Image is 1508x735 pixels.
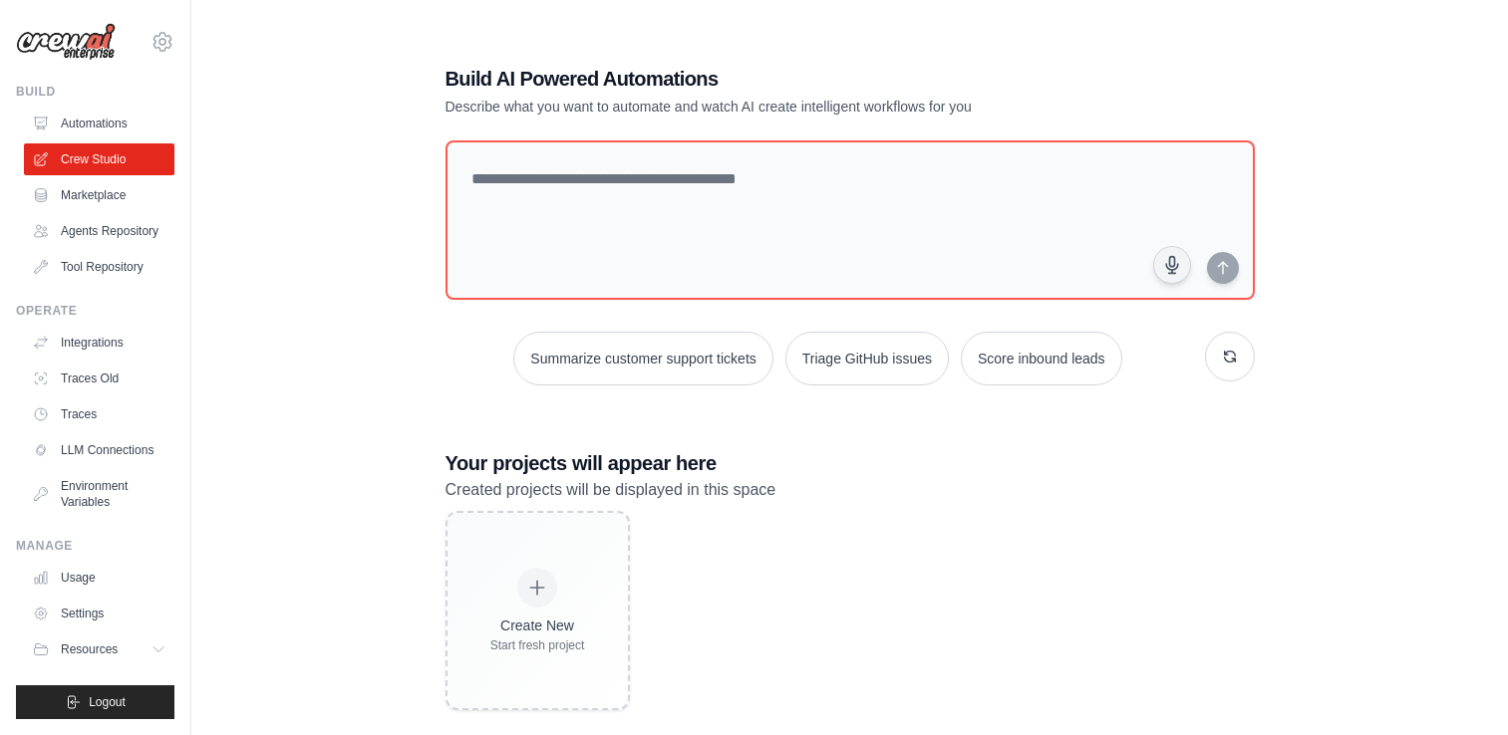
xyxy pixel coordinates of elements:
img: Logo [16,23,116,61]
h1: Build AI Powered Automations [446,65,1115,93]
h3: Your projects will appear here [446,449,1255,477]
a: Usage [24,562,174,594]
p: Describe what you want to automate and watch AI create intelligent workflows for you [446,97,1115,117]
a: Marketplace [24,179,174,211]
span: Resources [61,641,118,657]
a: Environment Variables [24,470,174,518]
button: Triage GitHub issues [785,332,949,385]
div: Manage [16,538,174,554]
a: Integrations [24,327,174,359]
button: Score inbound leads [961,332,1122,385]
button: Get new suggestions [1205,332,1255,381]
div: Start fresh project [490,637,585,653]
div: Build [16,84,174,100]
p: Created projects will be displayed in this space [446,477,1255,503]
button: Logout [16,685,174,719]
a: LLM Connections [24,434,174,466]
button: Summarize customer support tickets [513,332,772,385]
a: Automations [24,108,174,139]
a: Traces [24,398,174,430]
div: Operate [16,303,174,319]
a: Agents Repository [24,215,174,247]
button: Resources [24,633,174,665]
button: Click to speak your automation idea [1153,246,1191,284]
a: Tool Repository [24,251,174,283]
div: Create New [490,615,585,635]
a: Traces Old [24,363,174,394]
a: Crew Studio [24,143,174,175]
a: Settings [24,598,174,629]
span: Logout [89,694,126,710]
